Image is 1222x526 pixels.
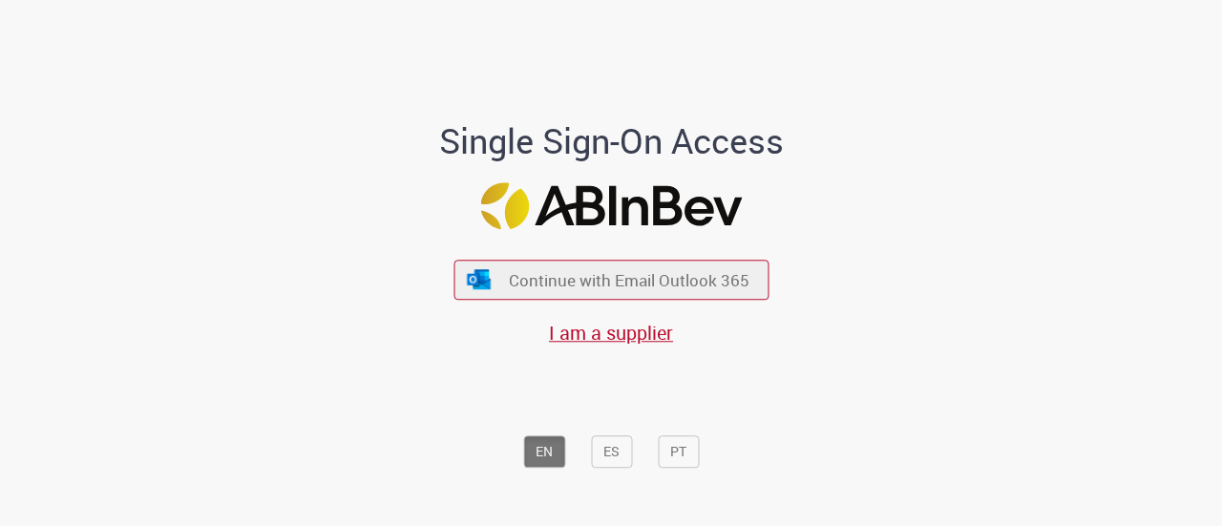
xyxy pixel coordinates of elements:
[523,435,565,468] button: EN
[347,122,876,160] h1: Single Sign-On Access
[453,261,769,300] button: ícone Azure/Microsoft 360 Continue with Email Outlook 365
[591,435,632,468] button: ES
[658,435,699,468] button: PT
[509,269,749,291] span: Continue with Email Outlook 365
[549,320,673,346] a: I am a supplier
[466,269,493,289] img: ícone Azure/Microsoft 360
[480,182,742,229] img: Logo ABInBev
